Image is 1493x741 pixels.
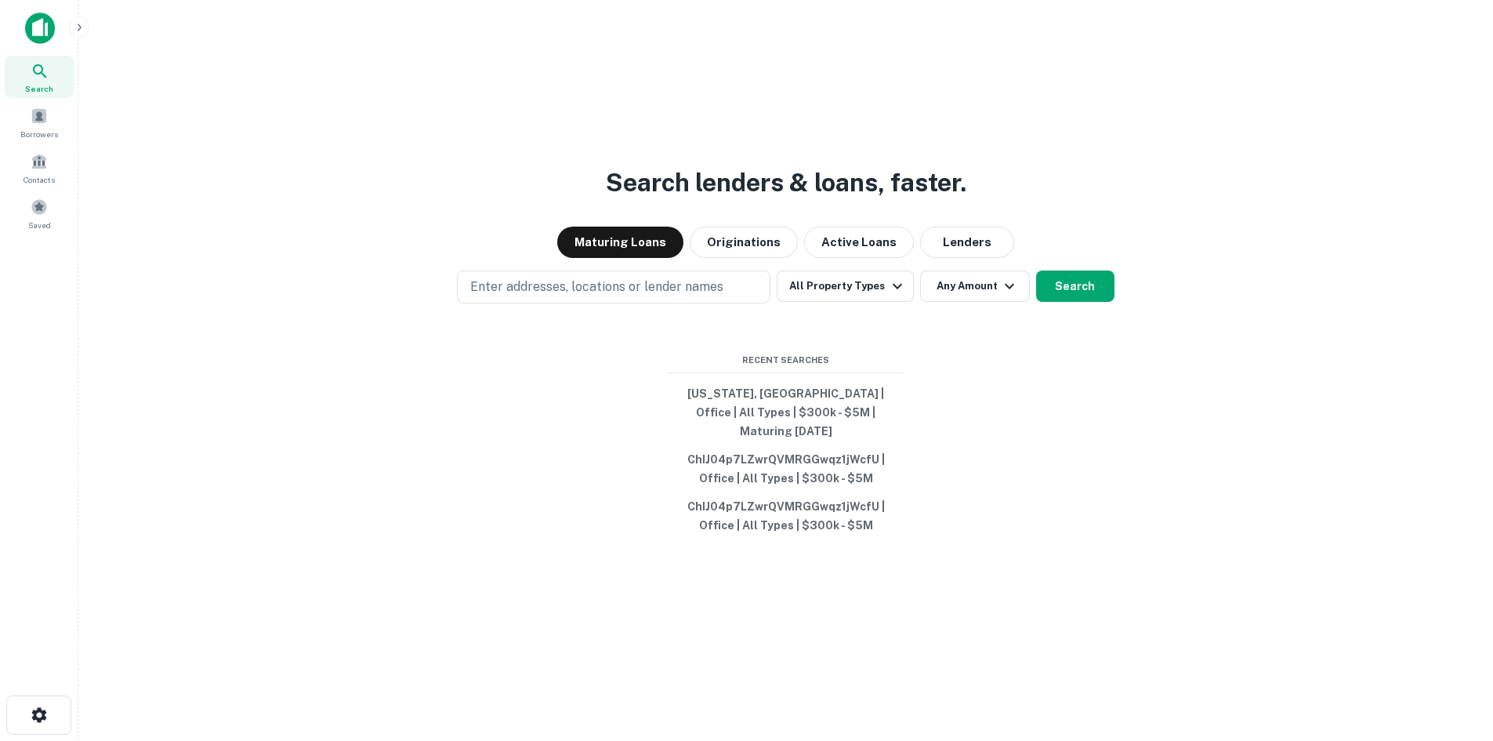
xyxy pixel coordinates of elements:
p: Enter addresses, locations or lender names [470,278,723,296]
a: Saved [5,192,74,234]
button: Any Amount [920,271,1030,302]
button: Originations [690,227,798,258]
button: Search [1036,271,1114,302]
a: Search [5,56,74,98]
button: Maturing Loans [557,227,683,258]
button: ChIJ04p7LZwrQVMRGGwqz1jWcfU | Office | All Types | $300k - $5M [669,492,904,539]
button: Lenders [920,227,1014,258]
h3: Search lenders & loans, faster. [606,164,966,202]
img: capitalize-icon.png [25,13,55,44]
a: Borrowers [5,101,74,143]
span: Saved [28,219,51,231]
button: [US_STATE], [GEOGRAPHIC_DATA] | Office | All Types | $300k - $5M | Maturing [DATE] [669,380,904,445]
span: Recent Searches [669,354,904,367]
button: ChIJ04p7LZwrQVMRGGwqz1jWcfU | Office | All Types | $300k - $5M [669,445,904,492]
button: Enter addresses, locations or lender names [457,271,770,303]
span: Search [25,82,53,95]
button: All Property Types [777,271,913,302]
span: Borrowers [20,128,58,140]
a: Contacts [5,147,74,189]
span: Contacts [24,173,55,186]
button: Active Loans [804,227,914,258]
iframe: Chat Widget [1415,616,1493,691]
